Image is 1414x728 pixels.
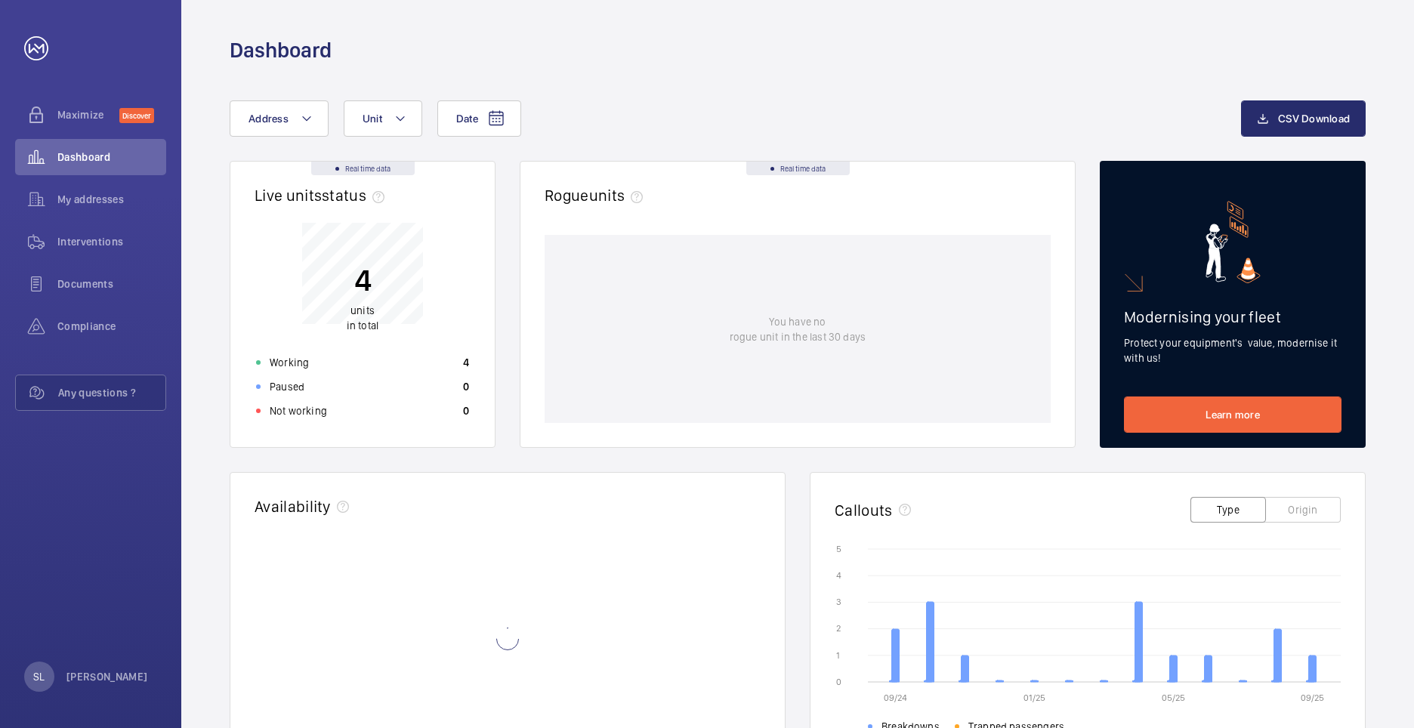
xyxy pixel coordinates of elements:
span: My addresses [57,192,166,207]
span: Address [249,113,289,125]
span: Discover [119,108,154,123]
h2: Live units [255,186,391,205]
text: 4 [836,570,841,581]
span: Maximize [57,107,119,122]
text: 09/24 [884,693,907,703]
text: 05/25 [1162,693,1185,703]
p: Protect your equipment's value, modernise it with us! [1124,335,1341,366]
span: Documents [57,276,166,292]
p: You have no rogue unit in the last 30 days [730,314,866,344]
text: 01/25 [1023,693,1045,703]
button: CSV Download [1241,100,1366,137]
h2: Availability [255,497,331,516]
span: CSV Download [1278,113,1350,125]
span: units [350,304,375,316]
text: 5 [836,544,841,554]
h2: Modernising your fleet [1124,307,1341,326]
span: Compliance [57,319,166,334]
h2: Callouts [835,501,893,520]
h2: Rogue [545,186,649,205]
span: status [322,186,391,205]
button: Origin [1265,497,1341,523]
text: 0 [836,677,841,687]
button: Unit [344,100,422,137]
img: marketing-card.svg [1206,201,1261,283]
a: Learn more [1124,396,1341,433]
text: 2 [836,623,841,634]
p: 4 [463,355,469,370]
text: 09/25 [1301,693,1324,703]
text: 1 [836,650,840,661]
text: 3 [836,597,841,607]
span: units [589,186,650,205]
p: in total [347,303,378,333]
p: 0 [463,403,469,418]
span: Unit [363,113,382,125]
p: Paused [270,379,304,394]
p: Not working [270,403,327,418]
p: 0 [463,379,469,394]
p: SL [33,669,45,684]
button: Type [1190,497,1266,523]
button: Date [437,100,521,137]
div: Real time data [311,162,415,175]
span: Any questions ? [58,385,165,400]
div: Real time data [746,162,850,175]
p: [PERSON_NAME] [66,669,148,684]
h1: Dashboard [230,36,332,64]
span: Date [456,113,478,125]
span: Interventions [57,234,166,249]
p: 4 [347,261,378,299]
p: Working [270,355,309,370]
button: Address [230,100,329,137]
span: Dashboard [57,150,166,165]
